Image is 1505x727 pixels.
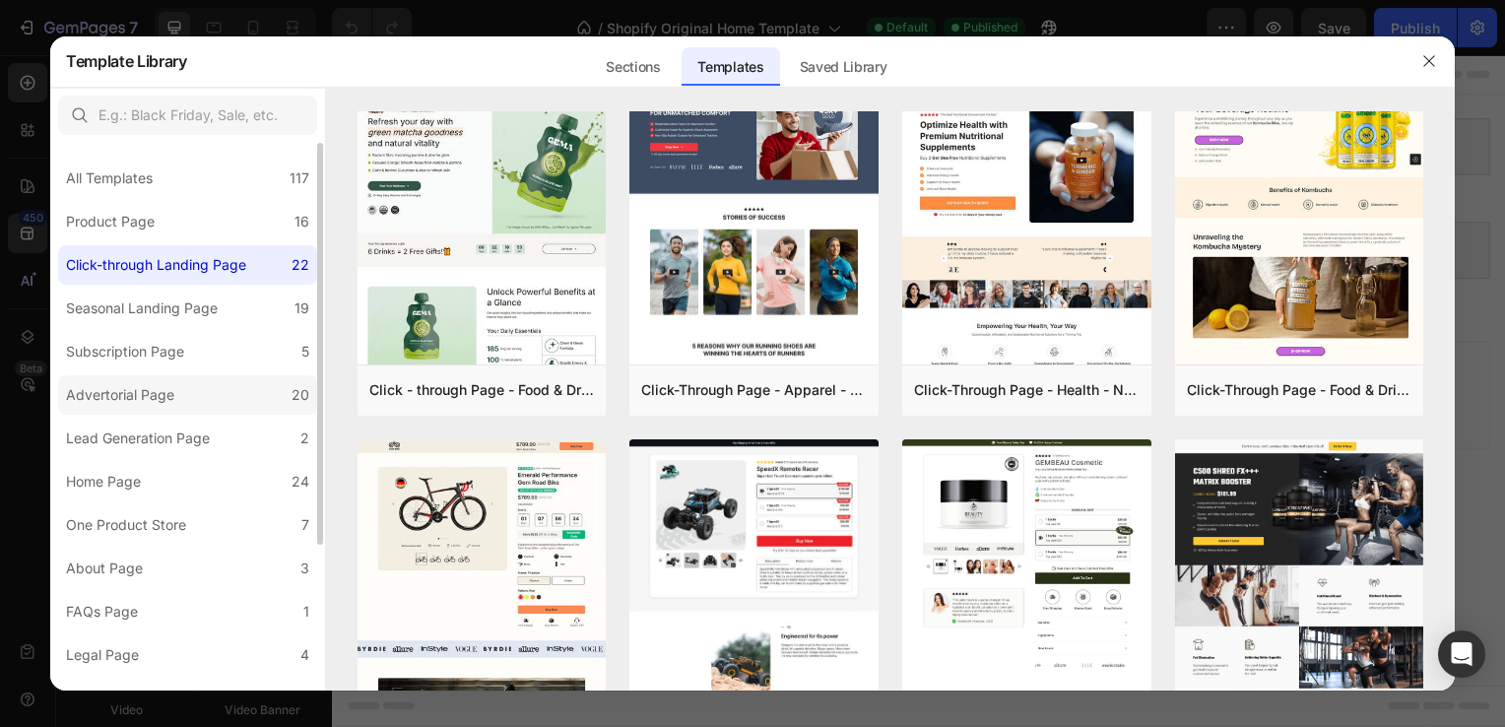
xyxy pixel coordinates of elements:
[300,557,309,580] div: 3
[294,210,309,233] div: 16
[301,513,309,537] div: 7
[66,210,155,233] div: Product Page
[66,35,187,87] h2: Template Library
[66,297,218,320] div: Seasonal Landing Page
[290,166,309,190] div: 117
[66,470,141,494] div: Home Page
[300,687,309,710] div: 2
[66,253,246,277] div: Click-through Landing Page
[379,322,498,343] div: Choose templates
[545,278,638,298] span: Add section
[575,81,638,104] span: Slideshow
[663,347,810,364] span: then drag & drop elements
[66,166,153,190] div: All Templates
[294,297,309,320] div: 19
[66,643,139,667] div: Legal Page
[66,340,184,363] div: Subscription Page
[300,643,309,667] div: 4
[58,96,317,135] input: E.g.: Black Friday, Sale, etc.
[292,253,309,277] div: 22
[914,378,1140,402] div: Click-Through Page - Health - Nutritional supplements
[66,687,155,710] div: Contact Page
[66,557,143,580] div: About Page
[1187,378,1412,402] div: Click-Through Page - Food & Drink - Kombucha
[369,378,595,402] div: Click - through Page - Food & Drink - Matcha Glow Shot
[301,340,309,363] div: 5
[292,470,309,494] div: 24
[66,513,186,537] div: One Product Store
[682,47,779,87] div: Templates
[534,322,637,343] div: Generate layout
[292,383,309,407] div: 20
[66,600,138,624] div: FAQs Page
[66,427,210,450] div: Lead Generation Page
[590,47,676,87] div: Sections
[300,427,309,450] div: 2
[641,378,867,402] div: Click-Through Page - Apparel - Shoes
[1438,630,1485,678] div: Open Intercom Messenger
[784,47,903,87] div: Saved Library
[303,600,309,624] div: 1
[678,322,798,343] div: Add blank section
[547,185,668,209] span: Featured collection
[66,383,174,407] div: Advertorial Page
[531,347,636,364] span: from URL or image
[369,347,504,364] span: inspired by CRO experts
